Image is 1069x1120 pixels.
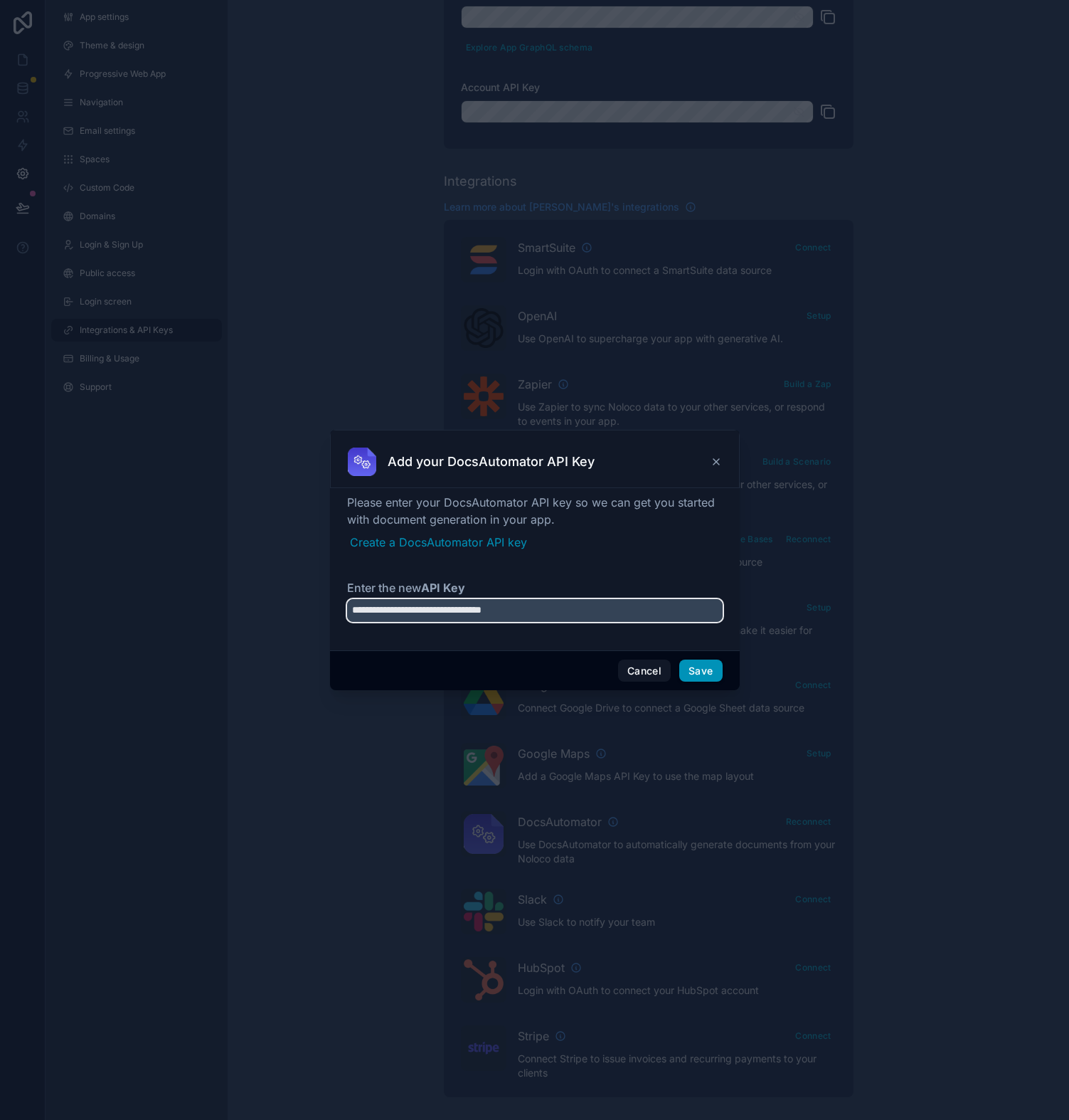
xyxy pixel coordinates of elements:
[347,579,723,596] label: Enter the new
[348,448,376,476] img: DocsAutomator
[421,581,465,595] strong: API Key
[388,453,595,470] h3: Add your DocsAutomator API Key
[618,660,671,682] button: Cancel
[347,494,723,528] span: Please enter your DocsAutomator API key so we can get you started with document generation in you...
[350,534,723,551] a: Create a DocsAutomator API key
[679,660,722,682] button: Save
